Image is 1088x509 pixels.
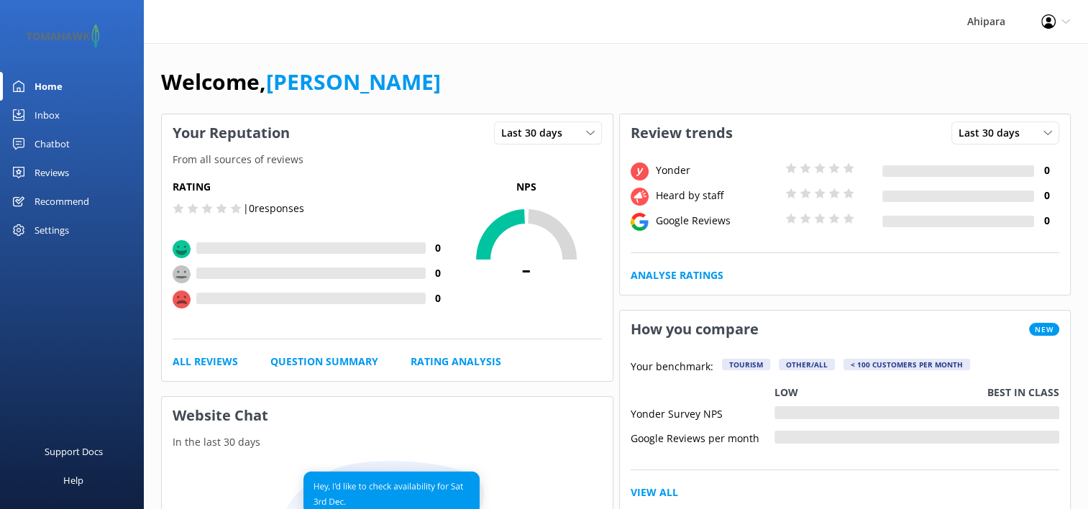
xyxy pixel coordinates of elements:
h4: 0 [1034,162,1059,178]
div: Yonder Survey NPS [631,406,774,419]
h4: 0 [1034,188,1059,203]
div: Heard by staff [652,188,782,203]
p: Low [774,385,798,400]
a: View All [631,485,678,500]
a: Rating Analysis [411,354,501,370]
a: Question Summary [270,354,378,370]
div: Tourism [722,359,770,370]
div: Google Reviews per month [631,431,774,444]
p: From all sources of reviews [162,152,613,168]
div: Recommend [35,187,89,216]
a: All Reviews [173,354,238,370]
span: Last 30 days [501,125,571,141]
div: Home [35,72,63,101]
h3: Your Reputation [162,114,301,152]
h5: Rating [173,179,451,195]
div: < 100 customers per month [844,359,970,370]
span: New [1029,323,1059,336]
div: Support Docs [45,437,103,466]
h3: Website Chat [162,397,613,434]
img: 2-1647550015.png [22,24,104,48]
div: Reviews [35,158,69,187]
div: Google Reviews [652,213,782,229]
span: - [451,249,602,285]
h4: 0 [426,240,451,256]
p: NPS [451,179,602,195]
p: In the last 30 days [162,434,613,450]
div: Yonder [652,162,782,178]
div: Other/All [779,359,835,370]
h4: 0 [1034,213,1059,229]
h1: Welcome, [161,65,441,99]
h3: Review trends [620,114,744,152]
div: Help [63,466,83,495]
h4: 0 [426,265,451,281]
div: Settings [35,216,69,244]
div: Inbox [35,101,60,129]
a: Analyse Ratings [631,267,723,283]
span: Last 30 days [959,125,1028,141]
p: Best in class [987,385,1059,400]
div: Chatbot [35,129,70,158]
h3: How you compare [620,311,769,348]
a: [PERSON_NAME] [266,67,441,96]
p: | 0 responses [243,201,304,216]
p: Your benchmark: [631,359,713,376]
h4: 0 [426,290,451,306]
